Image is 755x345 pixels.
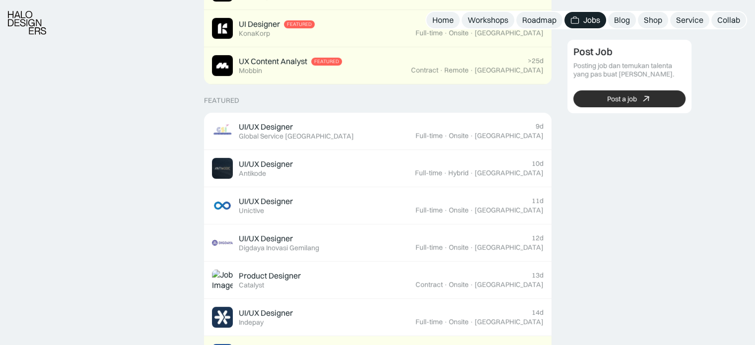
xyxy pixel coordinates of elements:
[204,224,551,262] a: Job ImageUI/UX DesignerDigdaya Inovasi Gemilang12dFull-time·Onsite·[GEOGRAPHIC_DATA]
[204,96,239,105] div: Featured
[204,299,551,336] a: Job ImageUI/UX DesignerIndepay14dFull-time·Onsite·[GEOGRAPHIC_DATA]
[449,206,469,214] div: Onsite
[444,206,448,214] div: ·
[204,187,551,224] a: Job ImageUI/UX DesignerUnictive11dFull-time·Onsite·[GEOGRAPHIC_DATA]
[528,57,544,65] div: >25d
[573,90,686,107] a: Post a job
[532,308,544,317] div: 14d
[470,29,474,37] div: ·
[443,169,447,177] div: ·
[522,15,556,25] div: Roadmap
[212,18,233,39] img: Job Image
[475,169,544,177] div: [GEOGRAPHIC_DATA]
[475,29,544,37] div: [GEOGRAPHIC_DATA]
[212,270,233,290] img: Job Image
[444,318,448,326] div: ·
[717,15,740,25] div: Collab
[475,280,544,289] div: [GEOGRAPHIC_DATA]
[239,56,307,67] div: UX Content Analyst
[470,243,474,252] div: ·
[204,113,551,150] a: Job ImageUI/UX DesignerGlobal Service [GEOGRAPHIC_DATA]9dFull-time·Onsite·[GEOGRAPHIC_DATA]
[432,15,454,25] div: Home
[239,122,293,132] div: UI/UX Designer
[670,12,709,28] a: Service
[532,234,544,242] div: 12d
[449,132,469,140] div: Onsite
[644,15,662,25] div: Shop
[287,21,312,27] div: Featured
[444,243,448,252] div: ·
[475,206,544,214] div: [GEOGRAPHIC_DATA]
[415,132,443,140] div: Full-time
[532,159,544,168] div: 10d
[204,262,551,299] a: Job ImageProduct DesignerCatalyst13dContract·Onsite·[GEOGRAPHIC_DATA]
[415,280,443,289] div: Contract
[415,318,443,326] div: Full-time
[573,62,686,78] div: Posting job dan temukan talenta yang pas buat [PERSON_NAME].
[239,271,301,281] div: Product Designer
[415,169,442,177] div: Full-time
[470,206,474,214] div: ·
[470,169,474,177] div: ·
[239,281,264,289] div: Catalyst
[212,158,233,179] img: Job Image
[475,243,544,252] div: [GEOGRAPHIC_DATA]
[439,66,443,74] div: ·
[415,243,443,252] div: Full-time
[204,10,551,47] a: Job ImageUI DesignerFeaturedKonaKorp>25dFull-time·Onsite·[GEOGRAPHIC_DATA]
[239,244,319,252] div: Digdaya Inovasi Gemilang
[444,66,469,74] div: Remote
[532,271,544,279] div: 13d
[239,67,262,75] div: Mobbin
[212,307,233,328] img: Job Image
[470,280,474,289] div: ·
[239,233,293,244] div: UI/UX Designer
[239,207,264,215] div: Unictive
[212,232,233,253] img: Job Image
[449,280,469,289] div: Onsite
[415,206,443,214] div: Full-time
[444,132,448,140] div: ·
[239,159,293,169] div: UI/UX Designer
[573,46,613,58] div: Post Job
[411,66,438,74] div: Contract
[204,47,551,84] a: Job ImageUX Content AnalystFeaturedMobbin>25dContract·Remote·[GEOGRAPHIC_DATA]
[448,169,469,177] div: Hybrid
[449,318,469,326] div: Onsite
[204,150,551,187] a: Job ImageUI/UX DesignerAntikode10dFull-time·Hybrid·[GEOGRAPHIC_DATA]
[239,318,264,327] div: Indepay
[470,318,474,326] div: ·
[468,15,508,25] div: Workshops
[536,122,544,131] div: 9d
[239,169,266,178] div: Antikode
[444,280,448,289] div: ·
[470,132,474,140] div: ·
[614,15,630,25] div: Blog
[638,12,668,28] a: Shop
[607,94,637,103] div: Post a job
[239,19,280,29] div: UI Designer
[212,55,233,76] img: Job Image
[475,318,544,326] div: [GEOGRAPHIC_DATA]
[415,29,443,37] div: Full-time
[239,196,293,207] div: UI/UX Designer
[532,197,544,205] div: 11d
[449,243,469,252] div: Onsite
[564,12,606,28] a: Jobs
[475,66,544,74] div: [GEOGRAPHIC_DATA]
[462,12,514,28] a: Workshops
[583,15,600,25] div: Jobs
[239,308,293,318] div: UI/UX Designer
[449,29,469,37] div: Onsite
[608,12,636,28] a: Blog
[676,15,703,25] div: Service
[475,132,544,140] div: [GEOGRAPHIC_DATA]
[470,66,474,74] div: ·
[711,12,746,28] a: Collab
[239,29,270,38] div: KonaKorp
[314,59,339,65] div: Featured
[212,121,233,141] img: Job Image
[516,12,562,28] a: Roadmap
[426,12,460,28] a: Home
[444,29,448,37] div: ·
